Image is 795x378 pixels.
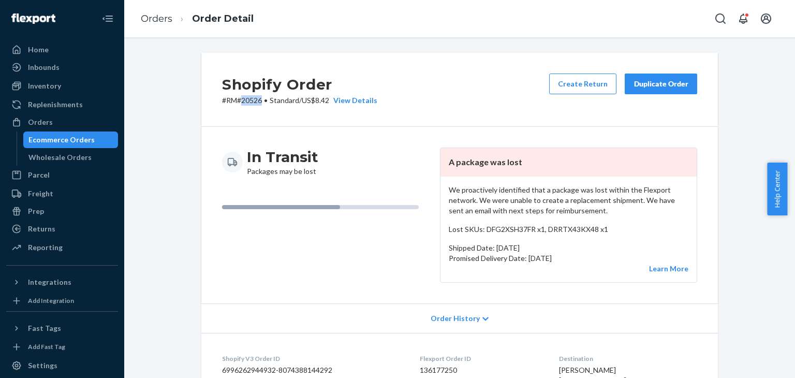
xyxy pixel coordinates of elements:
p: Lost SKUs: DFG2XSH37FR x1, DRRTX43KX48 x1 [449,224,688,235]
div: Settings [28,360,57,371]
ol: breadcrumbs [132,4,262,34]
button: Create Return [549,74,616,94]
div: Fast Tags [28,323,61,333]
a: Replenishments [6,96,118,113]
div: Wholesale Orders [28,152,92,163]
a: Add Integration [6,295,118,307]
button: Integrations [6,274,118,290]
div: Orders [28,117,53,127]
div: Ecommerce Orders [28,135,95,145]
dt: Shopify V3 Order ID [222,354,403,363]
button: Close Navigation [97,8,118,29]
a: Inventory [6,78,118,94]
dd: 6996262944932-8074388144292 [222,365,403,375]
a: Order Detail [192,13,254,24]
div: Parcel [28,170,50,180]
div: Integrations [28,277,71,287]
button: Open account menu [756,8,776,29]
div: Freight [28,188,53,199]
p: Promised Delivery Date: [DATE] [449,253,688,264]
div: Replenishments [28,99,83,110]
a: Settings [6,357,118,374]
img: Flexport logo [11,13,55,24]
button: Help Center [767,163,787,215]
div: Reporting [28,242,63,253]
div: Returns [28,224,55,234]
div: Packages may be lost [247,148,318,177]
div: Add Fast Tag [28,342,65,351]
button: Duplicate Order [625,74,697,94]
a: Parcel [6,167,118,183]
div: Inbounds [28,62,60,72]
h3: In Transit [247,148,318,166]
div: Home [28,45,49,55]
button: View Details [329,95,377,106]
div: Prep [28,206,44,216]
dt: Destination [559,354,697,363]
p: Shipped Date: [DATE] [449,243,688,253]
div: Inventory [28,81,61,91]
header: A package was lost [440,148,697,177]
a: Orders [6,114,118,130]
a: Orders [141,13,172,24]
a: Learn More [649,264,688,273]
h2: Shopify Order [222,74,377,95]
span: • [264,96,268,105]
dt: Flexport Order ID [420,354,542,363]
p: # RM#20526 / US$8.42 [222,95,377,106]
a: Wholesale Orders [23,149,119,166]
a: Reporting [6,239,118,256]
p: We proactively identified that a package was lost within the Flexport network. We were unable to ... [449,185,688,216]
span: Standard [270,96,299,105]
a: Freight [6,185,118,202]
a: Returns [6,221,118,237]
a: Add Fast Tag [6,341,118,353]
a: Ecommerce Orders [23,132,119,148]
a: Prep [6,203,118,220]
div: Add Integration [28,296,74,305]
button: Open notifications [733,8,754,29]
button: Open Search Box [710,8,731,29]
dd: 136177250 [420,365,542,375]
div: Duplicate Order [634,79,688,89]
a: Inbounds [6,59,118,76]
a: Home [6,41,118,58]
button: Fast Tags [6,320,118,337]
span: Order History [431,313,480,324]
